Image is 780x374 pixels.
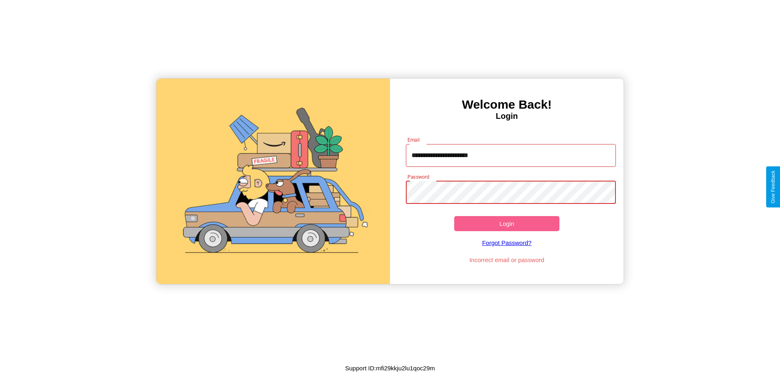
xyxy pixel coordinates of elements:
[402,231,612,254] a: Forgot Password?
[402,254,612,265] p: Incorrect email or password
[454,216,559,231] button: Login
[407,173,429,180] label: Password
[407,136,420,143] label: Email
[390,98,624,112] h3: Welcome Back!
[345,363,435,374] p: Support ID: mfi29kkju2lu1qoc29m
[770,171,776,203] div: Give Feedback
[390,112,624,121] h4: Login
[156,79,390,284] img: gif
